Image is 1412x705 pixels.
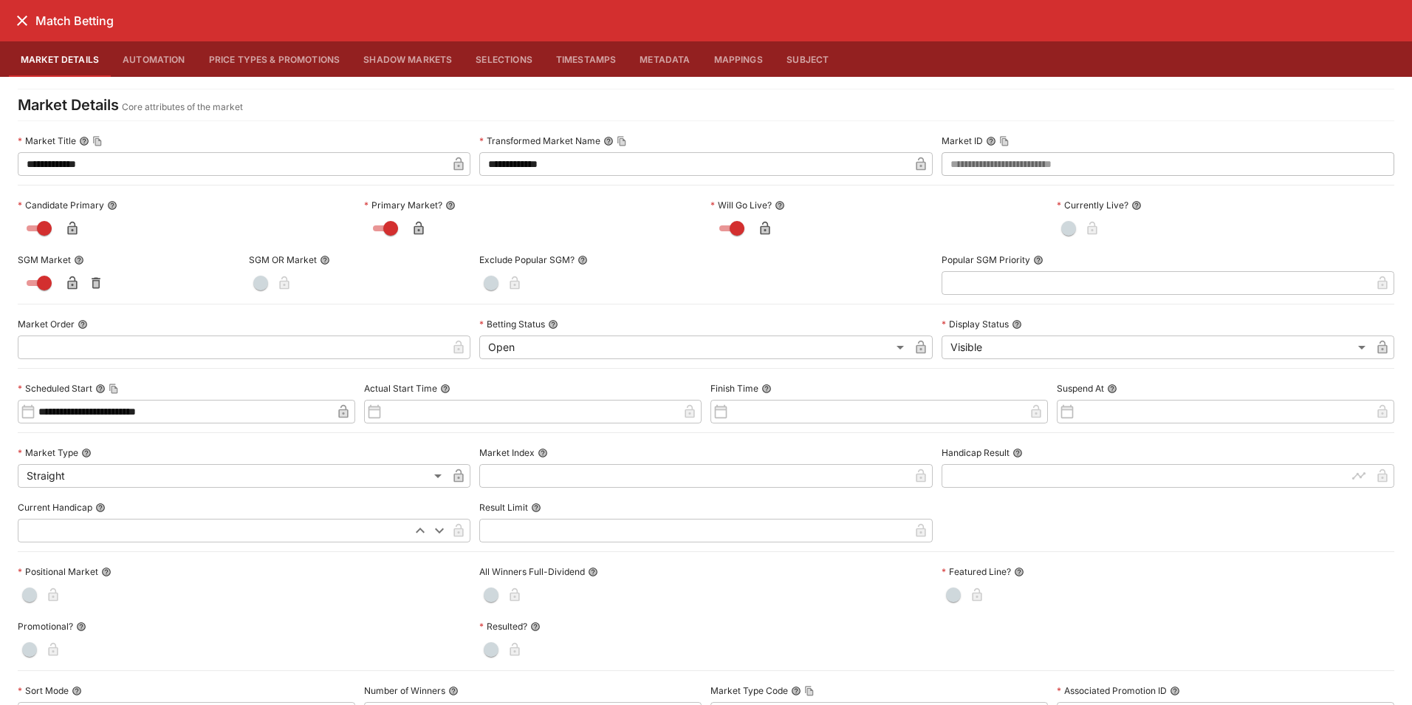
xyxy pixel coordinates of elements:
[479,501,528,514] p: Result Limit
[18,134,76,147] p: Market Title
[364,382,437,395] p: Actual Start Time
[72,686,82,696] button: Sort Mode
[1107,384,1117,394] button: Suspend At
[479,620,527,633] p: Resulted?
[18,446,78,459] p: Market Type
[364,199,442,211] p: Primary Market?
[18,318,75,330] p: Market Order
[538,448,548,458] button: Market Index
[942,565,1011,578] p: Featured Line?
[617,136,627,146] button: Copy To Clipboard
[249,253,317,266] p: SGM OR Market
[544,41,628,77] button: Timestamps
[18,95,119,115] h4: Market Details
[445,200,456,211] button: Primary Market?
[1012,319,1022,330] button: Display Status
[18,253,71,266] p: SGM Market
[999,136,1010,146] button: Copy To Clipboard
[1057,382,1104,395] p: Suspend At
[804,686,815,696] button: Copy To Clipboard
[531,503,541,513] button: Result Limit
[35,13,114,29] h6: Match Betting
[479,318,545,330] p: Betting Status
[109,384,119,394] button: Copy To Clipboard
[18,199,104,211] p: Candidate Primary
[1170,686,1180,696] button: Associated Promotion ID
[479,446,535,459] p: Market Index
[1014,567,1024,577] button: Featured Line?
[78,319,88,330] button: Market Order
[1057,199,1128,211] p: Currently Live?
[761,384,772,394] button: Finish Time
[942,134,983,147] p: Market ID
[942,318,1009,330] p: Display Status
[9,7,35,34] button: close
[710,382,758,395] p: Finish Time
[18,382,92,395] p: Scheduled Start
[440,384,450,394] button: Actual Start Time
[18,620,73,633] p: Promotional?
[197,41,352,77] button: Price Types & Promotions
[95,503,106,513] button: Current Handicap
[942,253,1030,266] p: Popular SGM Priority
[479,336,908,359] div: Open
[775,41,841,77] button: Subject
[479,134,600,147] p: Transformed Market Name
[76,621,86,632] button: Promotional?
[775,200,785,211] button: Will Go Live?
[95,384,106,394] button: Scheduled StartCopy To Clipboard
[18,464,447,488] div: Straight
[628,41,702,77] button: Metadata
[603,136,614,146] button: Transformed Market NameCopy To Clipboard
[92,136,103,146] button: Copy To Clipboard
[530,621,541,632] button: Resulted?
[710,684,788,697] p: Market Type Code
[9,41,111,77] button: Market Details
[1012,448,1023,458] button: Handicap Result
[548,319,558,330] button: Betting Status
[18,501,92,514] p: Current Handicap
[702,41,775,77] button: Mappings
[986,136,996,146] button: Market IDCopy To Clipboard
[74,255,84,265] button: SGM Market
[111,41,197,77] button: Automation
[18,565,98,578] p: Positional Market
[791,686,801,696] button: Market Type CodeCopy To Clipboard
[1033,255,1043,265] button: Popular SGM Priority
[352,41,464,77] button: Shadow Markets
[18,684,69,697] p: Sort Mode
[1057,684,1167,697] p: Associated Promotion ID
[122,100,243,115] p: Core attributes of the market
[1131,200,1142,211] button: Currently Live?
[320,255,330,265] button: SGM OR Market
[578,255,588,265] button: Exclude Popular SGM?
[942,446,1010,459] p: Handicap Result
[107,200,117,211] button: Candidate Primary
[464,41,544,77] button: Selections
[364,684,445,697] p: Number of Winners
[79,136,89,146] button: Market TitleCopy To Clipboard
[101,567,112,577] button: Positional Market
[479,565,585,578] p: All Winners Full-Dividend
[479,253,575,266] p: Exclude Popular SGM?
[710,199,772,211] p: Will Go Live?
[942,336,1371,359] div: Visible
[448,686,459,696] button: Number of Winners
[588,567,598,577] button: All Winners Full-Dividend
[81,448,92,458] button: Market Type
